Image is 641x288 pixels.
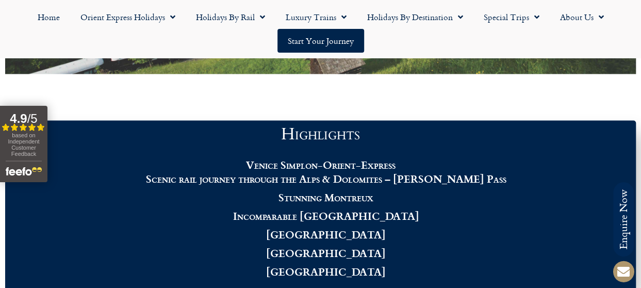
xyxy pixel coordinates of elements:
strong: [GEOGRAPHIC_DATA] [266,263,386,279]
nav: Menu [5,5,636,53]
a: Special Trips [473,5,550,29]
strong: Scenic rail journey through the Alps & Dolomites – [PERSON_NAME] Pass [146,170,506,186]
strong: Venice Simplon-Orient-Express [246,156,396,172]
strong: [GEOGRAPHIC_DATA] [266,245,386,260]
a: Holidays by Destination [357,5,473,29]
a: Luxury Trains [275,5,357,29]
a: About Us [550,5,614,29]
strong: Incomparable [GEOGRAPHIC_DATA] [233,207,419,223]
h3: Highlights [10,125,631,142]
strong: Stunning Montreux [278,189,373,204]
strong: [GEOGRAPHIC_DATA] [266,226,386,242]
a: Orient Express Holidays [70,5,186,29]
a: Home [27,5,70,29]
a: Start your Journey [277,29,364,53]
a: Holidays by Rail [186,5,275,29]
